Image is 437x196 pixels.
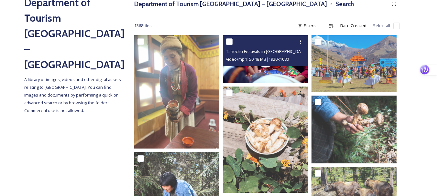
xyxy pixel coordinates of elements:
[226,56,289,62] span: video/mp4 | 50.48 MB | 1920 x 1080
[134,23,152,29] span: 1368 file s
[373,23,390,29] span: Select all
[24,77,122,113] span: A library of images, videos and other digital assets relating to [GEOGRAPHIC_DATA]. You can find ...
[134,35,219,149] img: Pouring Ara.jpg
[226,48,315,54] span: Tshechu Festivals in [GEOGRAPHIC_DATA]mp4
[223,87,308,193] img: _SCH8829.jpg
[311,96,397,163] img: _SCH8065.jpg
[311,35,397,92] img: LLL02796.jpg
[337,19,370,32] div: Date Created
[295,19,319,32] div: Filters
